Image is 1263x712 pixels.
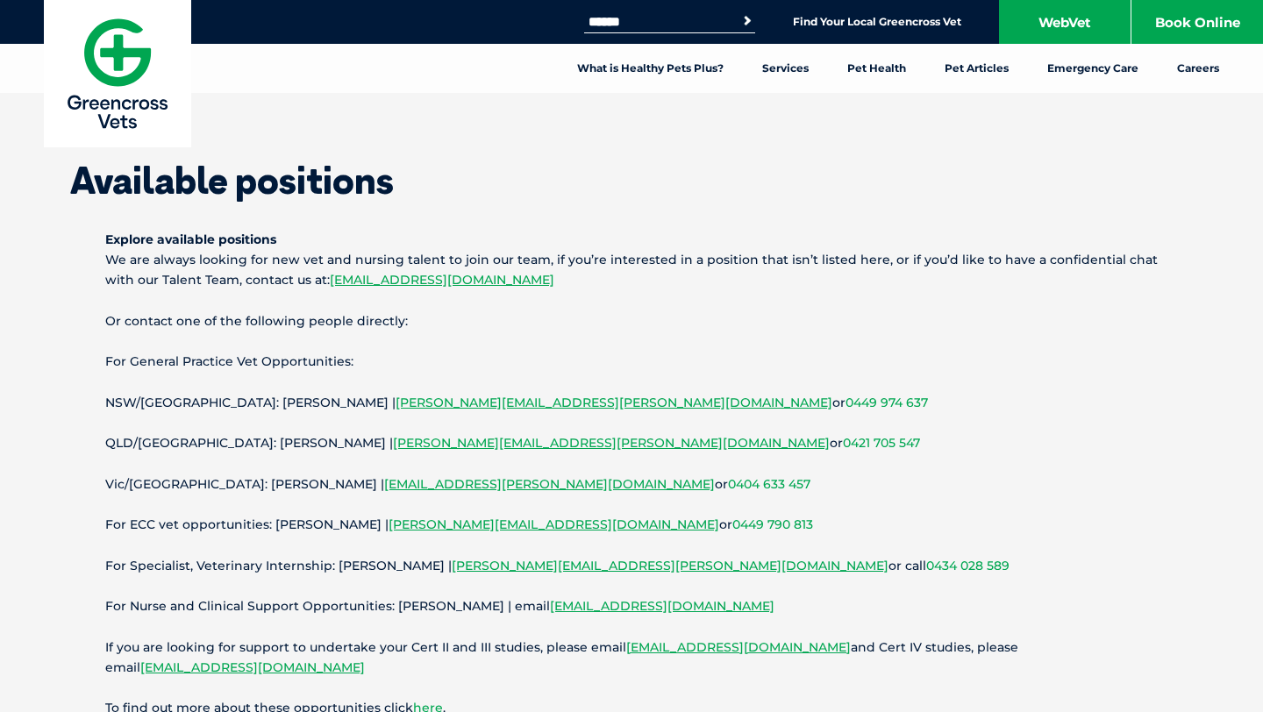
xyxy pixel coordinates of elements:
[105,596,1158,616] p: For Nurse and Clinical Support Opportunities: [PERSON_NAME] | email
[105,231,276,247] strong: Explore available positions
[389,516,719,532] a: [PERSON_NAME][EMAIL_ADDRESS][DOMAIN_NAME]
[828,44,925,93] a: Pet Health
[105,230,1158,291] p: We are always looking for new vet and nursing talent to join our team, if you’re interested in a ...
[626,639,851,655] a: [EMAIL_ADDRESS][DOMAIN_NAME]
[550,598,774,614] a: [EMAIL_ADDRESS][DOMAIN_NAME]
[105,393,1158,413] p: NSW/[GEOGRAPHIC_DATA]: [PERSON_NAME] | or
[105,311,1158,331] p: Or contact one of the following people directly:
[732,516,813,532] a: 0449 790 813
[1158,44,1238,93] a: Careers
[105,515,1158,535] p: For ECC vet opportunities: [PERSON_NAME] | or
[105,556,1158,576] p: For Specialist, Veterinary Internship: [PERSON_NAME] | or call
[728,476,810,492] a: 0404 633 457
[140,659,365,675] a: [EMAIL_ADDRESS][DOMAIN_NAME]
[105,474,1158,495] p: Vic/[GEOGRAPHIC_DATA]: [PERSON_NAME] | or
[793,15,961,29] a: Find Your Local Greencross Vet
[739,12,756,30] button: Search
[384,476,715,492] a: [EMAIL_ADDRESS][PERSON_NAME][DOMAIN_NAME]
[330,272,554,288] a: [EMAIL_ADDRESS][DOMAIN_NAME]
[743,44,828,93] a: Services
[1028,44,1158,93] a: Emergency Care
[452,558,888,573] a: [PERSON_NAME][EMAIL_ADDRESS][PERSON_NAME][DOMAIN_NAME]
[558,44,743,93] a: What is Healthy Pets Plus?
[105,433,1158,453] p: QLD/[GEOGRAPHIC_DATA]: [PERSON_NAME] | or
[105,637,1158,678] p: If you are looking for support to undertake your Cert II and III studies, please email and Cert I...
[925,44,1028,93] a: Pet Articles
[843,435,920,451] a: 0421 705 547
[926,558,1010,573] a: 0434 028 589
[846,395,928,410] a: 0449 974 637
[396,395,832,410] a: [PERSON_NAME][EMAIL_ADDRESS][PERSON_NAME][DOMAIN_NAME]
[393,435,830,451] a: [PERSON_NAME][EMAIL_ADDRESS][PERSON_NAME][DOMAIN_NAME]
[105,352,1158,372] p: For General Practice Vet Opportunities:
[70,162,1193,199] h1: Available positions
